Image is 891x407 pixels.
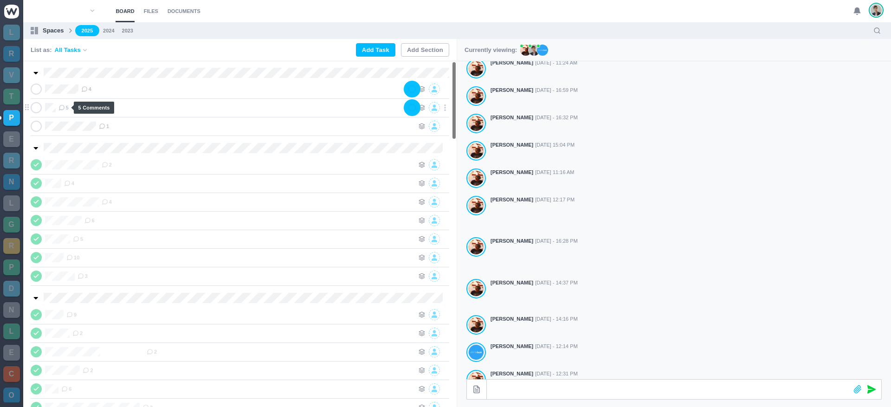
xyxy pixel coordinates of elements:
span: [DATE] - 12:14 PM [535,342,578,350]
img: Antonio Lopes [469,170,484,186]
a: O [3,388,20,403]
img: winio [4,5,19,19]
span: [DATE] - 11:24 AM [535,59,577,67]
span: [DATE] - 16:28 PM [535,237,578,245]
span: [DATE] 15:04 PM [535,141,575,149]
img: Antonio Lopes [469,116,484,131]
img: Antonio Lopes [469,198,484,213]
a: V [3,67,20,83]
strong: [PERSON_NAME] [491,141,533,149]
img: Antonio Lopes [469,317,484,333]
a: 2023 [122,27,133,35]
button: Add Section [401,43,449,57]
img: Antonio Lopes [469,239,484,255]
button: Add Task [356,43,395,57]
span: [DATE] 12:17 PM [535,196,575,204]
strong: [PERSON_NAME] [491,237,533,245]
strong: [PERSON_NAME] [491,315,533,323]
a: N [3,174,20,190]
img: AL [520,45,531,56]
strong: [PERSON_NAME] [491,168,533,176]
a: L [3,323,20,339]
a: E [3,131,20,147]
img: João Tosta [469,344,484,360]
a: P [3,110,20,126]
a: E [3,345,20,361]
p: Currently viewing: [465,45,517,55]
img: spaces [31,27,38,34]
a: L [3,25,20,40]
strong: [PERSON_NAME] [491,86,533,94]
strong: [PERSON_NAME] [491,59,533,67]
span: [DATE] - 14:16 PM [535,315,578,323]
img: JT [537,45,548,56]
img: Antonio Lopes [469,88,484,104]
div: List as: [31,45,88,55]
a: 2025 [75,25,99,37]
a: 2024 [103,27,114,35]
img: PL [529,45,540,56]
a: D [3,281,20,297]
p: Spaces [43,26,64,35]
a: P [3,259,20,275]
a: R [3,153,20,168]
a: G [3,217,20,233]
span: [DATE] - 14:37 PM [535,279,578,287]
a: C [3,366,20,382]
a: N [3,302,20,318]
strong: [PERSON_NAME] [491,196,533,204]
span: [DATE] - 16:32 PM [535,114,578,122]
img: Pedro Lopes [871,4,882,16]
span: [DATE] 11:16 AM [535,168,574,176]
strong: [PERSON_NAME] [491,114,533,122]
a: R [3,46,20,62]
a: T [3,89,20,104]
span: All Tasks [55,45,81,55]
img: Antonio Lopes [469,61,484,77]
strong: [PERSON_NAME] [491,342,533,350]
span: [DATE] - 12:31 PM [535,370,578,378]
strong: [PERSON_NAME] [491,370,533,378]
img: Antonio Lopes [469,143,484,159]
a: R [3,238,20,254]
span: [DATE] - 16:59 PM [535,86,578,94]
strong: [PERSON_NAME] [491,279,533,287]
img: Antonio Lopes [469,281,484,297]
a: L [3,195,20,211]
